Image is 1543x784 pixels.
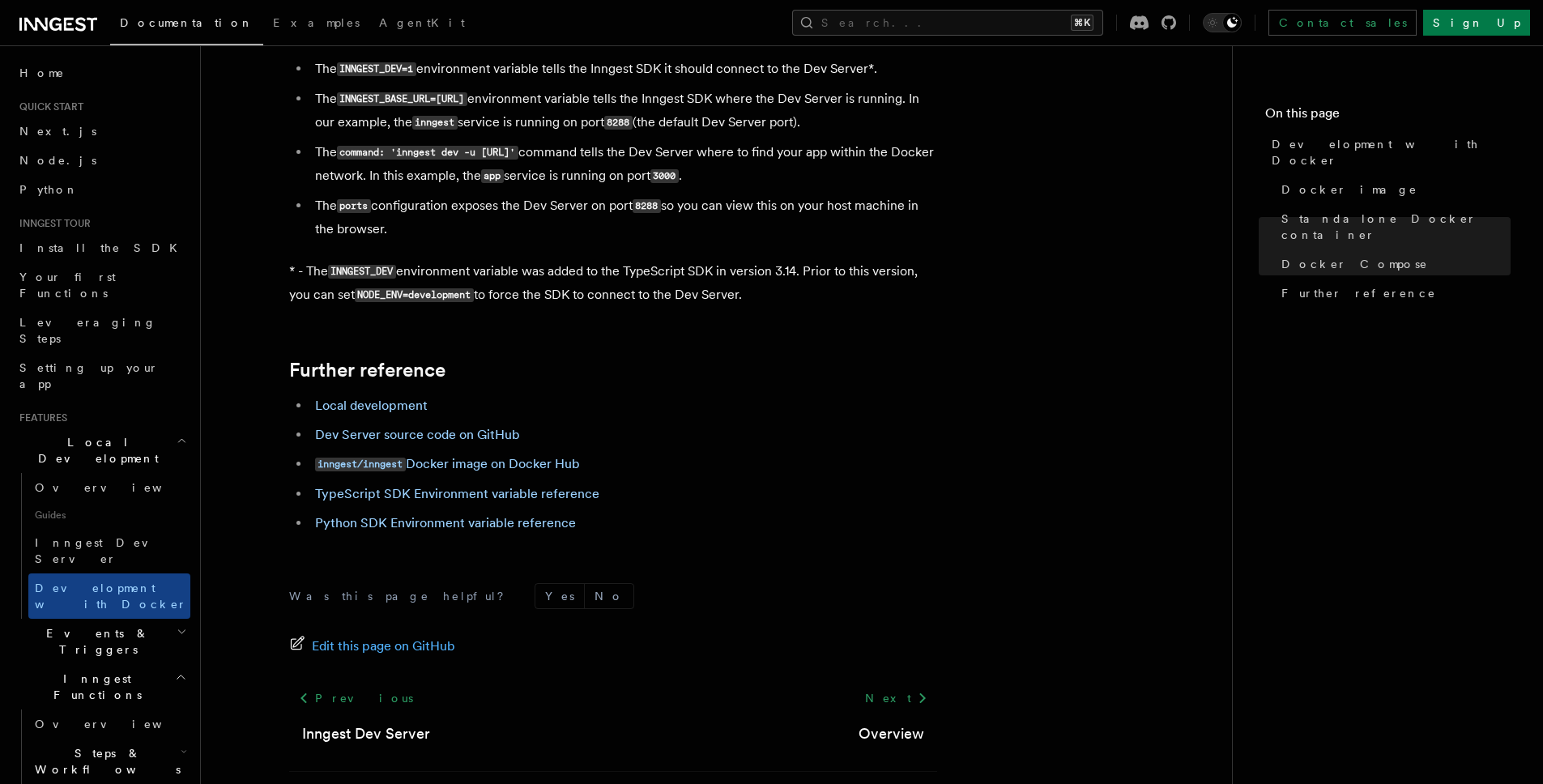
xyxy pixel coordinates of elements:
a: Overview [28,709,190,739]
a: Documentation [110,5,263,45]
a: Examples [263,5,369,44]
a: Install the SDK [13,233,190,262]
code: 3000 [650,169,679,183]
a: Further reference [289,359,445,381]
li: The environment variable tells the Inngest SDK it should connect to the Dev Server*. [310,58,937,81]
span: Local Development [13,434,177,467]
a: Leveraging Steps [13,308,190,353]
a: TypeScript SDK Environment variable reference [315,486,599,501]
a: Local development [315,398,428,413]
a: Standalone Docker container [1275,204,1511,249]
span: Steps & Workflows [28,745,181,778]
div: Local Development [13,473,190,619]
span: Standalone Docker container [1281,211,1511,243]
a: Docker image [1275,175,1511,204]
span: Next.js [19,125,96,138]
span: Install the SDK [19,241,187,254]
code: ports [337,199,371,213]
button: No [585,584,633,608]
span: Quick start [13,100,83,113]
h4: On this page [1265,104,1511,130]
li: The command tells the Dev Server where to find your app within the Docker network. In this exampl... [310,141,937,188]
button: Search...⌘K [792,10,1103,36]
a: Previous [289,684,423,713]
span: Development with Docker [1272,136,1511,168]
a: Development with Docker [28,573,190,619]
a: inngest/inngestDocker image on Docker Hub [315,456,580,471]
a: Python [13,175,190,204]
a: Node.js [13,146,190,175]
button: Local Development [13,428,190,473]
a: Contact sales [1268,10,1417,36]
span: Inngest tour [13,217,91,230]
span: Setting up your app [19,361,159,390]
span: Leveraging Steps [19,316,156,345]
a: Next [855,684,937,713]
span: Events & Triggers [13,625,177,658]
span: Guides [28,502,190,528]
a: Development with Docker [1265,130,1511,175]
span: Docker image [1281,181,1417,198]
a: Next.js [13,117,190,146]
a: Docker Compose [1275,249,1511,279]
code: INNGEST_DEV [328,265,396,279]
span: Home [19,65,65,81]
a: Python SDK Environment variable reference [315,515,576,530]
span: Documentation [120,16,254,29]
a: Your first Functions [13,262,190,308]
li: The environment variable tells the Inngest SDK where the Dev Server is running. In our example, t... [310,87,937,134]
button: Yes [535,584,584,608]
a: Inngest Dev Server [28,528,190,573]
span: Examples [273,16,360,29]
button: Inngest Functions [13,664,190,709]
a: Further reference [1275,279,1511,308]
kbd: ⌘K [1071,15,1093,31]
span: Python [19,183,79,196]
a: Overview [859,722,924,745]
a: Setting up your app [13,353,190,398]
a: Inngest Dev Server [302,722,430,745]
button: Steps & Workflows [28,739,190,784]
code: command: 'inngest dev -u [URL]' [337,146,518,160]
span: Node.js [19,154,96,167]
a: Overview [28,473,190,502]
a: AgentKit [369,5,475,44]
span: Further reference [1281,285,1436,301]
span: Inngest Functions [13,671,175,703]
a: Home [13,58,190,87]
code: app [481,169,504,183]
span: Overview [35,481,202,494]
span: Your first Functions [19,271,116,300]
code: INNGEST_BASE_URL=[URL] [337,92,467,106]
code: 8288 [633,199,661,213]
span: Edit this page on GitHub [312,635,455,658]
code: INNGEST_DEV=1 [337,62,416,76]
code: inngest/inngest [315,458,406,471]
button: Events & Triggers [13,619,190,664]
code: NODE_ENV=development [355,288,474,302]
span: Docker Compose [1281,256,1428,272]
span: Features [13,411,67,424]
li: The configuration exposes the Dev Server on port so you can view this on your host machine in the... [310,194,937,241]
button: Toggle dark mode [1203,13,1242,32]
span: Inngest Dev Server [35,536,173,565]
span: AgentKit [379,16,465,29]
p: * - The environment variable was added to the TypeScript SDK in version 3.14. Prior to this versi... [289,260,937,307]
span: Development with Docker [35,582,187,611]
code: 8288 [604,116,633,130]
span: Overview [35,718,202,731]
a: Sign Up [1423,10,1530,36]
code: inngest [412,116,458,130]
a: Edit this page on GitHub [289,635,455,658]
a: Dev Server source code on GitHub [315,427,520,442]
p: Was this page helpful? [289,588,515,604]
